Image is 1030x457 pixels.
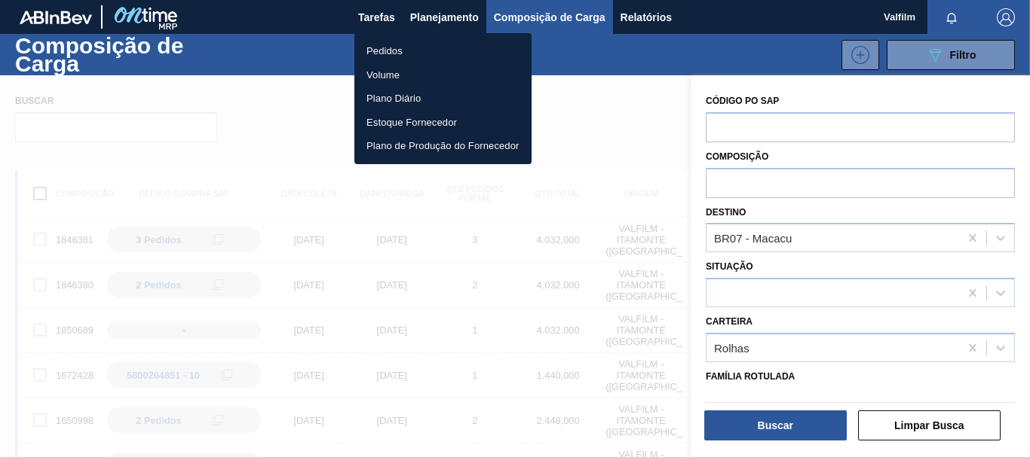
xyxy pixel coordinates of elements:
a: Plano Diário [354,87,532,111]
a: Volume [354,63,532,87]
a: Pedidos [354,39,532,63]
a: Estoque Fornecedor [354,111,532,135]
a: Plano de Produção do Fornecedor [354,134,532,158]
